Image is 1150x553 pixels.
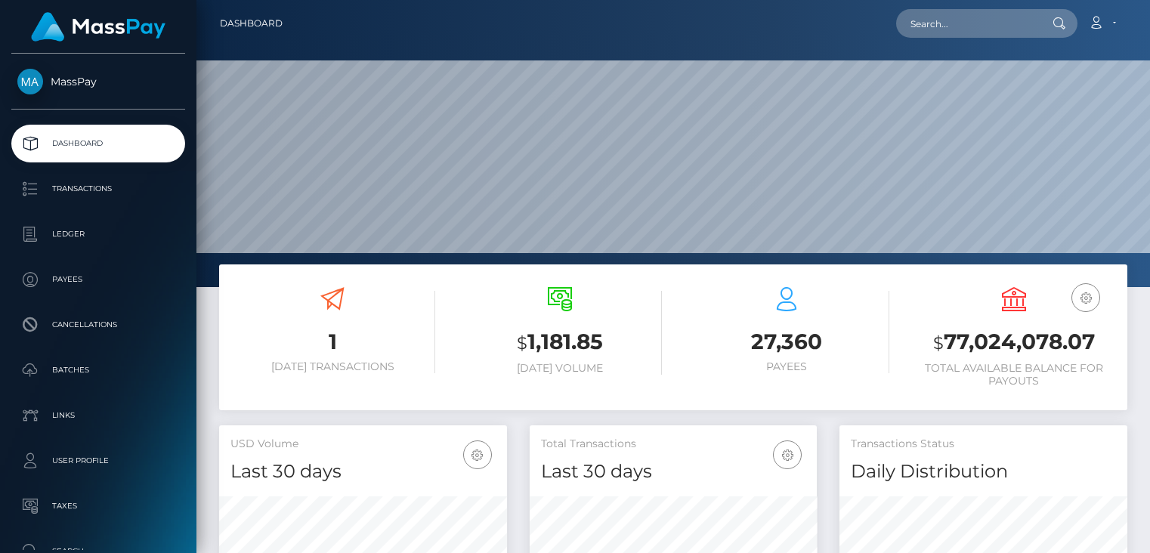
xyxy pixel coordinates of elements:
[17,223,179,246] p: Ledger
[17,404,179,427] p: Links
[458,327,663,358] h3: 1,181.85
[541,459,806,485] h4: Last 30 days
[933,332,944,354] small: $
[517,332,527,354] small: $
[11,442,185,480] a: User Profile
[11,125,185,162] a: Dashboard
[912,327,1117,358] h3: 77,024,078.07
[851,437,1116,452] h5: Transactions Status
[11,170,185,208] a: Transactions
[31,12,165,42] img: MassPay Logo
[896,9,1038,38] input: Search...
[17,495,179,517] p: Taxes
[230,459,496,485] h4: Last 30 days
[11,397,185,434] a: Links
[17,69,43,94] img: MassPay
[458,362,663,375] h6: [DATE] Volume
[230,360,435,373] h6: [DATE] Transactions
[11,261,185,298] a: Payees
[11,351,185,389] a: Batches
[230,437,496,452] h5: USD Volume
[220,8,283,39] a: Dashboard
[11,215,185,253] a: Ledger
[685,360,889,373] h6: Payees
[17,359,179,382] p: Batches
[685,327,889,357] h3: 27,360
[541,437,806,452] h5: Total Transactions
[17,450,179,472] p: User Profile
[912,362,1117,388] h6: Total Available Balance for Payouts
[17,178,179,200] p: Transactions
[11,487,185,525] a: Taxes
[17,132,179,155] p: Dashboard
[11,306,185,344] a: Cancellations
[851,459,1116,485] h4: Daily Distribution
[17,268,179,291] p: Payees
[17,314,179,336] p: Cancellations
[230,327,435,357] h3: 1
[11,75,185,88] span: MassPay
